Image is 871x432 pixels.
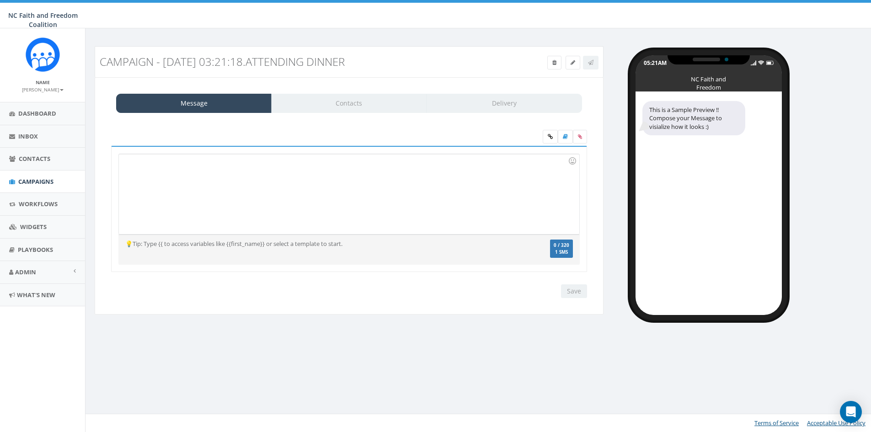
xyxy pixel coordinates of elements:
div: NC Faith and Freedom Coalition [686,75,732,80]
a: Message [116,94,272,113]
small: Name [36,79,50,85]
span: 1 SMS [554,250,569,255]
span: What's New [17,291,55,299]
span: Contacts [19,155,50,163]
a: Terms of Service [754,419,799,427]
span: Campaigns [18,177,53,186]
span: Inbox [18,132,38,140]
a: Acceptable Use Policy [807,419,866,427]
span: Playbooks [18,245,53,254]
a: [PERSON_NAME] [22,85,64,93]
span: Delete Campaign [552,59,556,66]
div: 05:21AM [644,59,667,67]
span: Admin [15,268,36,276]
label: Insert Template Text [558,130,573,144]
span: Edit Campaign [571,59,575,66]
div: Open Intercom Messenger [840,401,862,423]
small: [PERSON_NAME] [22,86,64,93]
h3: Campaign - [DATE] 03:21:18.Attending Dinner [100,56,470,68]
span: Widgets [20,223,47,231]
img: Rally_Corp_Icon.png [26,37,60,72]
div: 💡Tip: Type {{ to access variables like {{first_name}} or select a template to start. [118,240,503,248]
span: NC Faith and Freedom Coalition [8,11,78,29]
span: 0 / 320 [554,242,569,248]
span: Workflows [19,200,58,208]
span: Dashboard [18,109,56,117]
span: Attach your media [573,130,587,144]
div: This is a Sample Preview !! Compose your Message to visialize how it looks :) [642,101,745,136]
div: Use the TAB key to insert emoji faster [567,155,578,166]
